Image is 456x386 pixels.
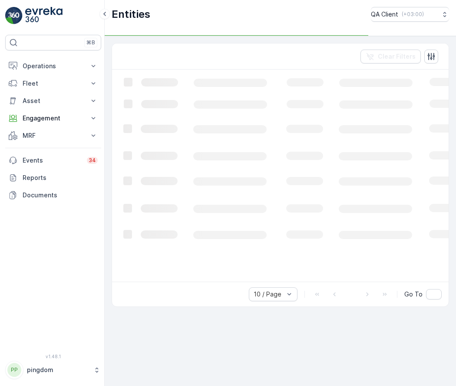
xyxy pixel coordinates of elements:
[27,366,89,374] p: pingdom
[5,152,101,169] a: Events34
[371,7,449,22] button: QA Client(+03:00)
[5,92,101,110] button: Asset
[23,131,84,140] p: MRF
[371,10,398,19] p: QA Client
[5,110,101,127] button: Engagement
[5,354,101,359] span: v 1.48.1
[5,7,23,24] img: logo
[404,290,423,299] span: Go To
[5,75,101,92] button: Fleet
[23,156,82,165] p: Events
[7,363,21,377] div: PP
[23,96,84,105] p: Asset
[5,57,101,75] button: Operations
[378,52,416,61] p: Clear Filters
[25,7,63,24] img: logo_light-DOdMpM7g.png
[23,173,98,182] p: Reports
[5,186,101,204] a: Documents
[23,114,84,123] p: Engagement
[402,11,424,18] p: ( +03:00 )
[112,7,150,21] p: Entities
[5,361,101,379] button: PPpingdom
[23,79,84,88] p: Fleet
[23,191,98,200] p: Documents
[86,39,95,46] p: ⌘B
[5,169,101,186] a: Reports
[5,127,101,144] button: MRF
[89,157,96,164] p: 34
[360,50,421,63] button: Clear Filters
[23,62,84,70] p: Operations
